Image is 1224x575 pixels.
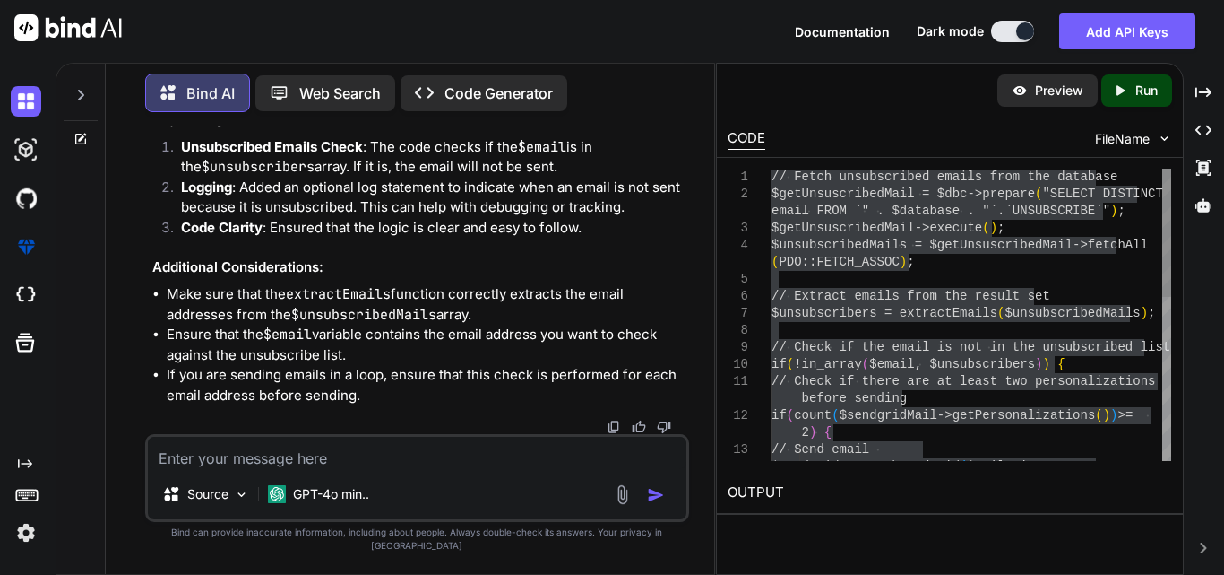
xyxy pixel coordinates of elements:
[1012,83,1028,99] img: preview
[787,357,794,371] span: (
[917,22,984,40] span: Dark mode
[728,220,748,237] div: 3
[1141,306,1148,320] span: )
[728,271,748,288] div: 5
[1095,130,1150,148] span: FileName
[771,289,1050,303] span: // Extract emails from the result set
[787,408,794,423] span: (
[869,357,1035,371] span: $email, $unsubscribers
[263,326,312,344] code: $email
[167,178,685,218] li: : Added an optional log statement to indicate when an email is not sent because it is unsubscribe...
[187,485,228,503] p: Source
[152,257,685,278] h3: Additional Considerations:
[771,221,982,235] span: $getUnsuscribedMail->execute
[11,135,41,165] img: darkAi-studio
[14,14,122,41] img: Bind AI
[794,357,862,371] span: !in_array
[728,322,748,339] div: 8
[728,339,748,356] div: 9
[771,459,960,474] span: $sendgrid = new \SendGrid
[771,442,869,457] span: // Send email
[1110,408,1117,423] span: )
[1035,82,1083,100] p: Preview
[632,420,646,434] img: like
[1059,13,1195,49] button: Add API Keys
[997,306,1004,320] span: (
[167,365,685,405] li: If you are sending emails in a loop, ensure that this check is performed for each email address b...
[960,459,967,474] span: (
[647,486,665,504] img: icon
[1148,306,1155,320] span: ;
[1035,187,1042,201] span: (
[1148,340,1170,354] span: ist
[1117,374,1155,388] span: tions
[181,138,363,155] strong: Unsubscribed Emails Check
[771,204,1110,218] span: email FROM `" . $database . "`.`UNSUBSCRIBE`"
[802,391,908,405] span: before sending
[167,218,685,243] li: : Ensured that the logic is clear and easy to follow.
[1057,357,1065,371] span: {
[771,306,997,320] span: $unsubscribers = extractEmails
[286,285,391,303] code: extractEmails
[795,22,890,41] button: Documentation
[657,420,671,434] img: dislike
[299,83,381,104] p: Web Search
[771,357,787,371] span: if
[234,487,249,502] img: Pick Models
[771,340,1148,354] span: // Check if the email is not in the unsubscribed l
[728,288,748,305] div: 6
[1043,357,1050,371] span: )
[728,169,748,186] div: 1
[728,458,748,475] div: 14
[771,187,1035,201] span: $getUnsuscribedMail = $dbc->prepare
[518,138,566,156] code: $email
[1004,306,1140,320] span: $unsubscribedMails
[728,128,765,150] div: CODE
[771,255,779,269] span: (
[607,420,621,434] img: copy
[1103,408,1110,423] span: )
[967,459,1057,474] span: $mailApiKey,
[145,526,689,553] p: Bind can provide inaccurate information, including about people. Always double-check its answers....
[728,441,748,458] div: 13
[832,408,839,423] span: (
[771,408,787,423] span: if
[1157,131,1172,146] img: chevron down
[186,83,235,104] p: Bind AI
[982,221,989,235] span: (
[1095,408,1102,423] span: (
[1110,204,1117,218] span: )
[181,179,232,196] strong: Logging
[809,425,816,440] span: )
[840,408,1096,423] span: $sendgridMail->getPersonalizations
[728,186,748,203] div: 2
[862,357,869,371] span: (
[990,221,997,235] span: )
[167,325,685,365] li: Ensure that the variable contains the email address you want to check against the unsubscribe list.
[728,407,748,424] div: 12
[907,255,914,269] span: ;
[167,284,685,325] li: Make sure that the function correctly extracts the email addresses from the array.
[771,238,1148,252] span: $unsubscribedMails = $getUnsuscribedMail->fetchAll
[717,472,1183,514] h2: OUTPUT
[779,255,899,269] span: PDO::FETCH_ASSOC
[293,485,369,503] p: GPT-4o min..
[771,170,1117,184] span: // Fetch unsubscribed emails from the database
[11,231,41,262] img: premium
[1042,187,1162,201] span: "SELECT DISTINCT
[824,425,832,440] span: {
[728,373,748,390] div: 11
[291,306,436,324] code: $unsubscribedMails
[11,280,41,310] img: cloudideIcon
[1135,82,1158,100] p: Run
[900,255,907,269] span: )
[181,219,263,236] strong: Code Clarity
[11,86,41,117] img: darkChat
[1118,408,1133,423] span: >=
[612,484,633,505] img: attachment
[728,237,748,254] div: 4
[1035,357,1042,371] span: )
[202,158,315,176] code: $unsubscribers
[1117,204,1125,218] span: ;
[997,221,1004,235] span: ;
